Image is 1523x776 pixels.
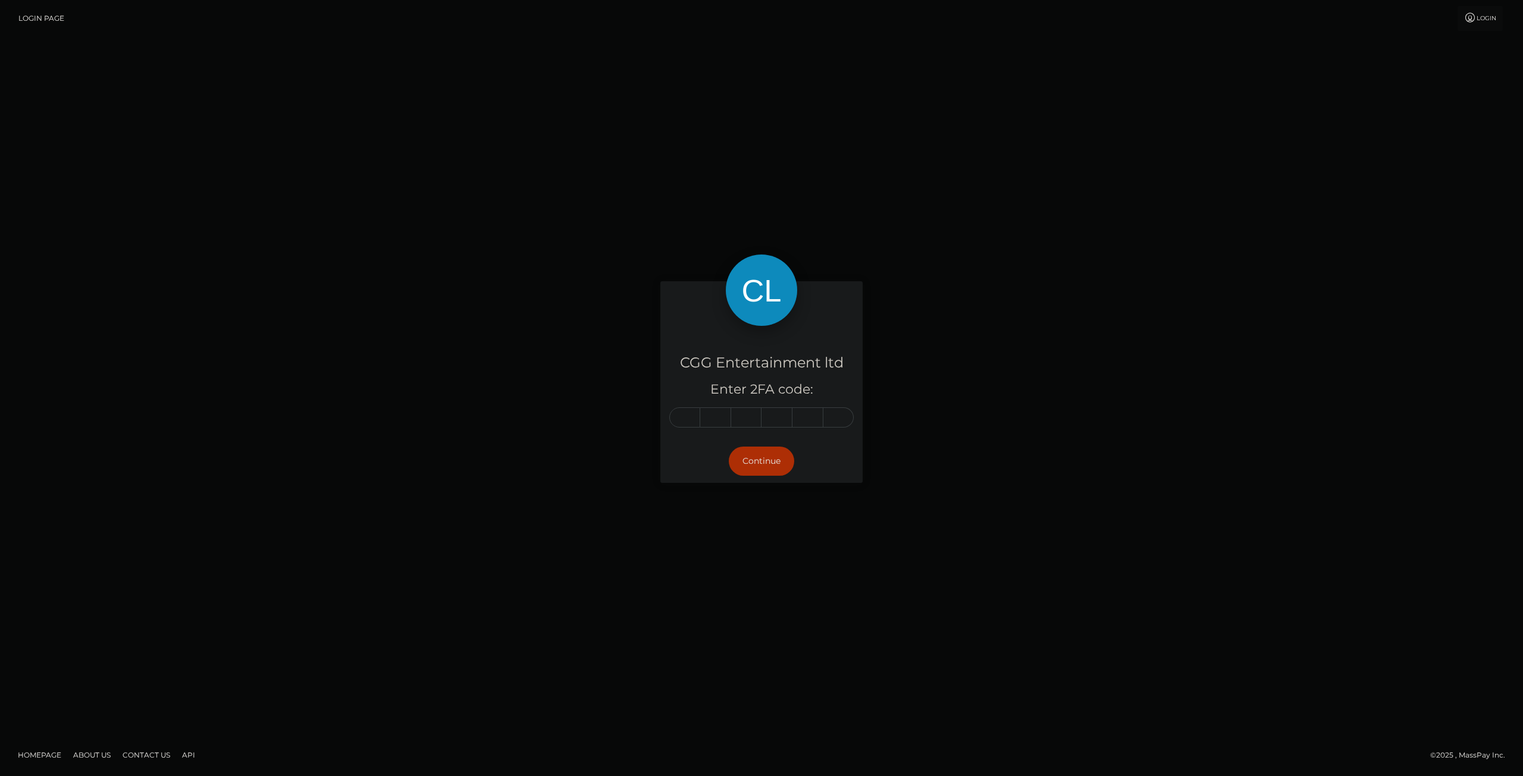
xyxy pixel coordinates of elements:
a: Contact Us [118,746,175,764]
a: About Us [68,746,115,764]
a: API [177,746,200,764]
a: Homepage [13,746,66,764]
button: Continue [729,447,794,476]
div: © 2025 , MassPay Inc. [1430,749,1514,762]
h5: Enter 2FA code: [669,381,854,399]
img: CGG Entertainment ltd [726,255,797,326]
h4: CGG Entertainment ltd [669,353,854,373]
a: Login Page [18,6,64,31]
a: Login [1458,6,1503,31]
